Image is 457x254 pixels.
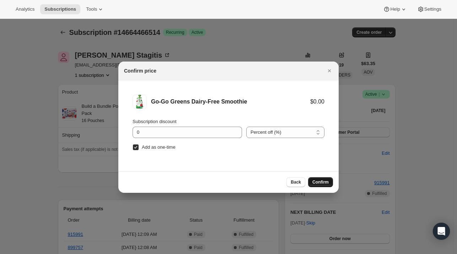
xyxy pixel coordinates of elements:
button: Help [379,4,411,14]
button: Tools [82,4,108,14]
span: Help [390,6,400,12]
img: Go-Go Greens Dairy-Free Smoothie [133,95,147,109]
span: Subscriptions [44,6,76,12]
span: Add as one-time [142,144,176,150]
div: Go-Go Greens Dairy-Free Smoothie [151,98,310,105]
span: Confirm [312,179,329,185]
span: Analytics [16,6,34,12]
button: Analytics [11,4,39,14]
span: Back [291,179,301,185]
span: Subscription discount [133,119,177,124]
button: Settings [413,4,446,14]
button: Confirm [308,177,333,187]
button: Close [324,66,334,76]
h2: Confirm price [124,67,156,74]
div: Open Intercom Messenger [433,223,450,240]
button: Subscriptions [40,4,80,14]
span: Tools [86,6,97,12]
span: Settings [424,6,441,12]
div: $0.00 [310,98,324,105]
button: Back [286,177,305,187]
